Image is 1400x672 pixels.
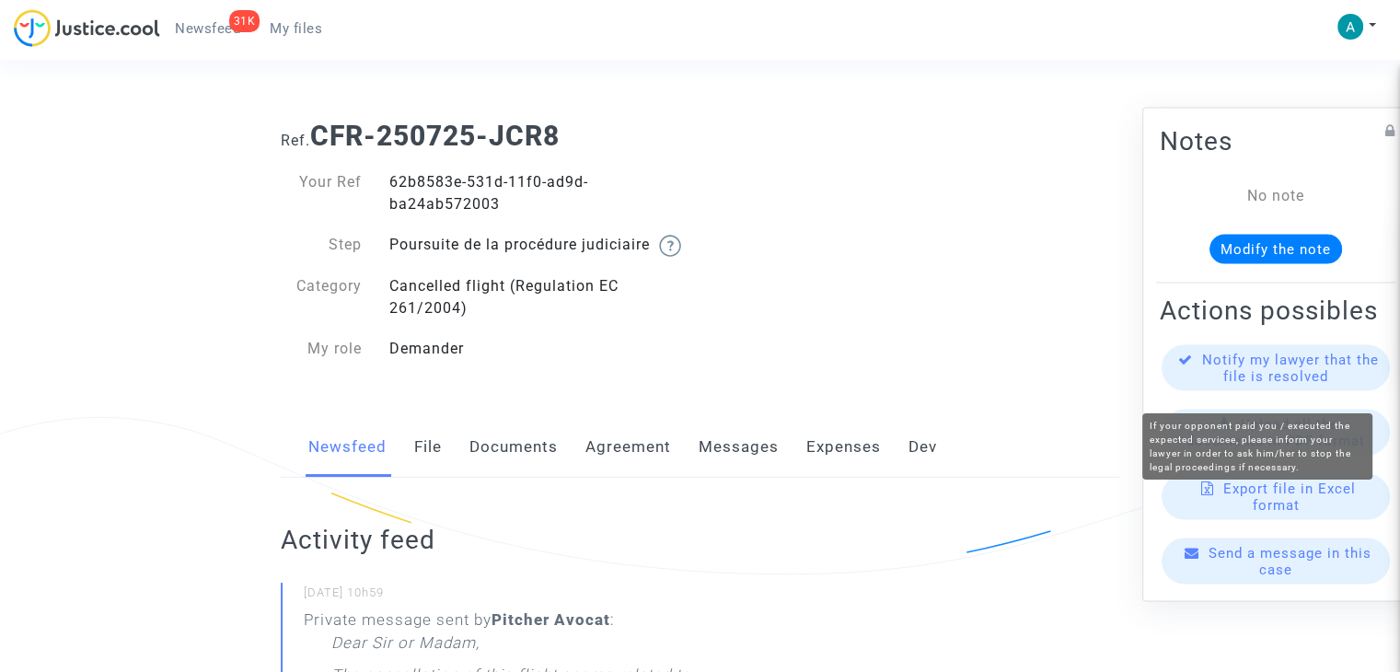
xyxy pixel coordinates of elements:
[281,132,310,149] span: Ref.
[1187,185,1364,207] div: No note
[255,15,337,42] a: My files
[308,417,387,478] a: Newsfeed
[1209,545,1371,578] span: Send a message in this case
[1223,481,1356,514] span: Export file in Excel format
[229,10,260,32] div: 31K
[281,524,784,556] h2: Activity feed
[699,417,779,478] a: Messages
[267,338,376,360] div: My role
[331,631,480,664] p: Dear Sir or Madam,
[492,610,610,629] b: Pitcher Avocat
[267,275,376,319] div: Category
[1186,416,1365,449] span: Upload all the documents in PDF format
[469,417,558,478] a: Documents
[376,234,700,257] div: Poursuite de la procédure judiciaire
[659,235,681,257] img: help.svg
[1160,295,1392,327] h2: Actions possibles
[585,417,671,478] a: Agreement
[304,585,784,608] small: [DATE] 10h59
[310,120,560,152] b: CFR-250725-JCR8
[14,9,160,47] img: jc-logo.svg
[267,234,376,257] div: Step
[267,171,376,215] div: Your Ref
[414,417,442,478] a: File
[1209,235,1342,264] button: Modify the note
[376,171,700,215] div: 62b8583e-531d-11f0-ad9d-ba24ab572003
[160,15,255,42] a: 31KNewsfeed
[376,275,700,319] div: Cancelled flight (Regulation EC 261/2004)
[175,20,240,37] span: Newsfeed
[908,417,937,478] a: Dev
[806,417,881,478] a: Expenses
[1337,14,1363,40] img: ACg8ocKxEh1roqPwRpg1kojw5Hkh0hlUCvJS7fqe8Gto7GA9q_g7JA=s96-c
[1160,125,1392,157] h2: Notes
[270,20,322,37] span: My files
[1202,352,1379,385] span: Notify my lawyer that the file is resolved
[376,338,700,360] div: Demander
